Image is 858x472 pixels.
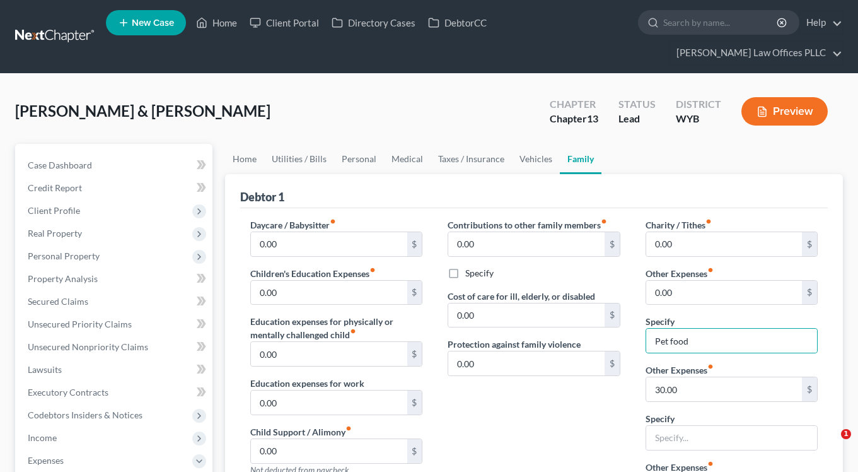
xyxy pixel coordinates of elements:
[407,281,422,305] div: $
[190,11,243,34] a: Home
[646,267,714,280] label: Other Expenses
[28,410,142,420] span: Codebtors Insiders & Notices
[815,429,845,459] iframe: Intercom live chat
[251,342,407,366] input: --
[550,112,598,126] div: Chapter
[560,144,601,174] a: Family
[334,144,384,174] a: Personal
[707,461,714,467] i: fiber_manual_record
[18,290,212,313] a: Secured Claims
[618,97,656,112] div: Status
[448,232,604,256] input: --
[670,42,842,64] a: [PERSON_NAME] Law Offices PLLC
[646,329,817,353] input: Specify...
[250,315,422,341] label: Education expenses for physically or mentally challenged child
[705,218,712,225] i: fiber_manual_record
[325,11,422,34] a: Directory Cases
[676,112,721,126] div: WYB
[800,11,842,34] a: Help
[646,281,802,305] input: --
[422,11,493,34] a: DebtorCC
[18,154,212,177] a: Case Dashboard
[18,268,212,290] a: Property Analysis
[350,328,356,334] i: fiber_manual_record
[18,313,212,336] a: Unsecured Priority Claims
[225,144,264,174] a: Home
[28,387,108,398] span: Executory Contracts
[587,112,598,124] span: 13
[251,439,407,463] input: --
[646,377,802,401] input: --
[384,144,431,174] a: Medical
[251,232,407,256] input: --
[28,341,148,352] span: Unsecured Nonpriority Claims
[407,232,422,256] div: $
[646,218,712,232] label: Charity / Tithes
[802,232,817,256] div: $
[28,228,82,239] span: Real Property
[431,144,512,174] a: Taxes / Insurance
[28,205,80,216] span: Client Profile
[841,429,851,439] span: 1
[369,267,376,273] i: fiber_manual_record
[18,381,212,404] a: Executory Contracts
[407,342,422,366] div: $
[243,11,325,34] a: Client Portal
[28,160,92,170] span: Case Dashboard
[601,218,607,225] i: fiber_manual_record
[264,144,334,174] a: Utilities / Bills
[618,112,656,126] div: Lead
[28,273,98,284] span: Property Analysis
[28,296,88,307] span: Secured Claims
[605,304,620,327] div: $
[240,189,284,204] div: Debtor 1
[448,304,604,327] input: --
[605,351,620,375] div: $
[251,391,407,415] input: --
[28,455,64,466] span: Expenses
[28,251,100,261] span: Personal Property
[646,232,802,256] input: --
[18,336,212,358] a: Unsecured Nonpriority Claims
[550,97,598,112] div: Chapter
[605,232,620,256] div: $
[448,290,595,303] label: Cost of care for ill, elderly, or disabled
[707,267,714,273] i: fiber_manual_record
[250,218,336,232] label: Daycare / Babysitter
[646,315,675,328] label: Specify
[802,281,817,305] div: $
[646,363,714,377] label: Other Expenses
[448,218,607,232] label: Contributions to other family members
[448,338,581,351] label: Protection against family violence
[646,412,675,425] label: Specify
[18,177,212,199] a: Credit Report
[707,363,714,370] i: fiber_manual_record
[250,425,352,439] label: Child Support / Alimony
[250,377,364,390] label: Education expenses for work
[676,97,721,112] div: District
[407,391,422,415] div: $
[512,144,560,174] a: Vehicles
[18,358,212,381] a: Lawsuits
[646,426,817,450] input: Specify...
[330,218,336,225] i: fiber_manual_record
[465,267,494,280] label: Specify
[28,432,57,443] span: Income
[28,182,82,193] span: Credit Report
[802,377,817,401] div: $
[663,11,779,34] input: Search by name...
[741,97,828,126] button: Preview
[250,267,376,280] label: Children's Education Expenses
[251,281,407,305] input: --
[345,425,352,432] i: fiber_manual_record
[28,364,62,375] span: Lawsuits
[448,351,604,375] input: --
[28,319,132,329] span: Unsecured Priority Claims
[15,102,270,120] span: [PERSON_NAME] & [PERSON_NAME]
[132,18,174,28] span: New Case
[407,439,422,463] div: $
